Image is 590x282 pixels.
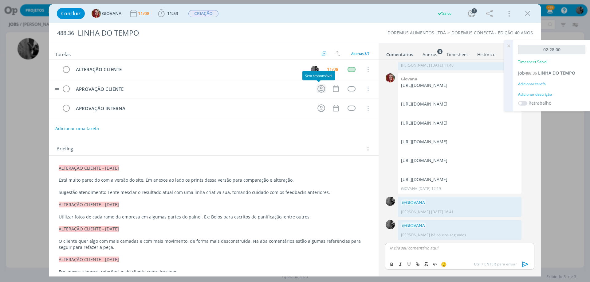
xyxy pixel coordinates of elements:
[156,9,180,18] button: 11:53
[59,189,369,195] p: Sugestão atendimento: Tente mesclar o resultado atual com uma linha criativa sua, tomando cuidado...
[401,209,430,215] p: [PERSON_NAME]
[401,157,518,164] p: [URL][DOMAIN_NAME]
[49,4,541,276] div: dialog
[102,11,121,16] span: GIOVANA
[431,209,454,215] span: [DATE] 16:41
[431,232,466,238] span: há poucos segundos
[92,9,121,18] button: GGIOVANA
[59,177,369,183] p: Está muito parecido com a versão do site. Em anexos ao lado os prints dessa versão para comparaçã...
[401,176,518,183] p: [URL][DOMAIN_NAME]
[538,70,575,76] span: LINHA DO TEMPO
[73,66,305,73] div: ALTERAÇÃO CLIENTE
[386,73,395,83] img: G
[401,101,518,107] p: [URL][DOMAIN_NAME]
[59,269,369,275] p: Em anexos algumas referências do cliente sobre imagens.
[59,165,119,171] span: ALTERAÇÃO CLIENTE - [DATE]
[351,51,369,56] span: Abertas 3/7
[402,222,425,228] span: @GIOVANA
[57,8,85,19] button: Concluir
[439,261,448,268] button: 🙂
[167,10,178,16] span: 11:53
[387,30,446,36] a: DOREMUS ALIMENTOS LTDA
[386,197,395,206] img: P
[311,66,319,73] img: P
[75,25,332,41] div: LINHA DO TEMPO
[518,81,585,87] div: Adicionar tarefa
[188,10,219,17] button: CRIAÇÃO
[401,186,417,191] p: GIOVANA
[423,52,437,58] div: Anexos
[61,11,81,16] span: Concluir
[59,238,369,250] p: O cliente quer algo com mais camadas e com mais movimento, de forma mais desconstruída. Na aba co...
[446,49,468,58] a: Timesheet
[57,145,73,153] span: Briefing
[73,85,312,93] div: APROVAÇÃO CLIENTE
[437,11,451,16] div: Salvo
[437,49,442,54] sup: 6
[401,232,430,238] p: [PERSON_NAME]
[73,105,312,112] div: APROVAÇÃO INTERNA
[402,199,425,205] span: @GIOVANA
[441,261,447,267] span: 🙂
[401,82,518,88] p: [URL][DOMAIN_NAME]
[401,139,518,145] p: [URL][DOMAIN_NAME]
[57,30,74,37] span: 488.36
[477,49,496,58] a: Histórico
[518,59,547,65] p: Timesheet Salvo!
[302,71,335,80] div: Sem responsável
[310,65,319,74] button: P
[59,226,119,232] span: ALTERAÇÃO CLIENTE - [DATE]
[472,8,477,14] div: 2
[59,257,119,262] span: ALTERAÇÃO CLIENTE - [DATE]
[92,9,101,18] img: G
[401,120,518,126] p: [URL][DOMAIN_NAME]
[138,11,151,16] div: 11/08
[55,50,71,57] span: Tarefas
[518,92,585,97] div: Adicionar descrição
[401,76,417,82] b: Giovana
[451,30,533,36] a: DOREMUS CONECTA - EDIÇÃO 40 ANOS
[386,220,395,229] img: P
[59,202,119,207] span: ALTERAÇÃO CLIENTE - [DATE]
[336,51,340,56] img: arrow-down-up.svg
[59,214,369,220] p: Utilizar fotos de cada ramo da empresa em algumas partes do painel. Ex: Bolos para escritos de pa...
[386,49,414,58] a: Comentários
[401,63,430,68] p: [PERSON_NAME]
[525,70,537,76] span: 488.36
[467,9,477,18] button: 2
[529,100,551,106] label: Retrabalho
[188,10,218,17] span: CRIAÇÃO
[474,261,517,267] span: para enviar
[327,67,338,71] div: 11/08
[518,70,575,76] a: Job488.36LINHA DO TEMPO
[419,186,441,191] span: [DATE] 12:19
[474,261,497,267] span: Ctrl + ENTER
[55,123,99,134] button: Adicionar uma tarefa
[55,88,59,90] img: drag-icon.svg
[431,63,454,68] span: [DATE] 11:40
